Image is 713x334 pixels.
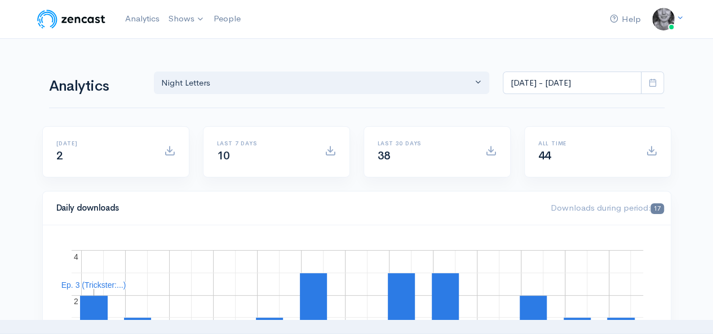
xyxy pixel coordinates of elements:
[209,7,245,31] a: People
[36,8,107,30] img: ZenCast Logo
[378,140,472,146] h6: Last 30 days
[56,149,63,163] span: 2
[503,72,641,95] input: analytics date range selector
[605,7,645,32] a: Help
[217,140,311,146] h6: Last 7 days
[217,149,230,163] span: 10
[550,202,663,213] span: Downloads during period:
[56,140,150,146] h6: [DATE]
[74,252,78,261] text: 4
[61,280,126,290] text: Ep. 3 (Trickster:...)
[652,8,675,30] img: ...
[164,7,209,32] a: Shows
[650,203,663,214] span: 17
[154,72,490,95] button: Night Letters
[538,140,632,146] h6: All time
[378,149,391,163] span: 38
[121,7,164,31] a: Analytics
[538,149,551,163] span: 44
[161,77,472,90] div: Night Letters
[56,203,537,213] h4: Daily downloads
[49,78,140,95] h1: Analytics
[74,297,78,306] text: 2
